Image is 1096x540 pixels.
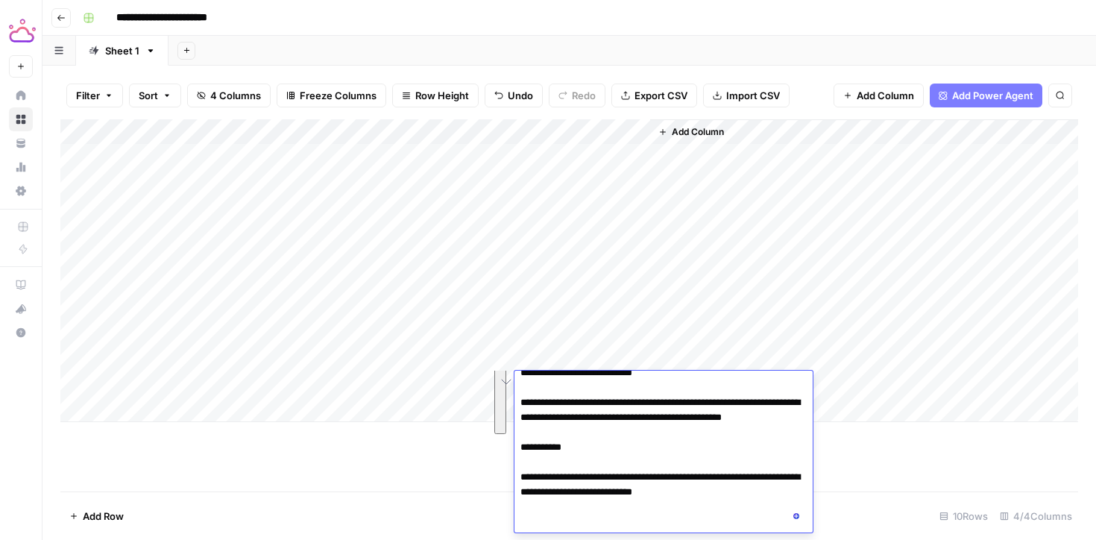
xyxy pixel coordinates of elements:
button: Workspace: Tactiq [9,12,33,49]
textarea: To enrich screen reader interactions, please activate Accessibility in Grammarly extension settings [514,333,813,533]
button: Add Column [834,84,924,107]
div: Sheet 1 [105,43,139,58]
div: 10 Rows [933,504,994,528]
button: Filter [66,84,123,107]
a: Your Data [9,131,33,155]
span: Sort [139,88,158,103]
span: Add Column [672,125,724,139]
span: Filter [76,88,100,103]
button: Redo [549,84,605,107]
button: 4 Columns [187,84,271,107]
a: Browse [9,107,33,131]
a: Home [9,84,33,107]
div: 4/4 Columns [994,504,1078,528]
button: Row Height [392,84,479,107]
span: Undo [508,88,533,103]
div: What's new? [10,298,32,320]
a: AirOps Academy [9,273,33,297]
button: Help + Support [9,321,33,345]
a: Usage [9,155,33,179]
button: Freeze Columns [277,84,386,107]
span: Row Height [415,88,469,103]
a: Settings [9,179,33,203]
button: Add Column [652,122,730,142]
button: What's new? [9,297,33,321]
span: Import CSV [726,88,780,103]
span: 4 Columns [210,88,261,103]
span: Redo [572,88,596,103]
img: Tactiq Logo [9,17,36,44]
button: Export CSV [611,84,697,107]
button: Sort [129,84,181,107]
span: Freeze Columns [300,88,377,103]
span: Add Row [83,509,124,524]
button: Add Power Agent [930,84,1042,107]
button: Undo [485,84,543,107]
span: Add Power Agent [952,88,1033,103]
button: Import CSV [703,84,790,107]
span: Export CSV [634,88,687,103]
a: Sheet 1 [76,36,169,66]
button: Add Row [60,504,133,528]
span: Add Column [857,88,914,103]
